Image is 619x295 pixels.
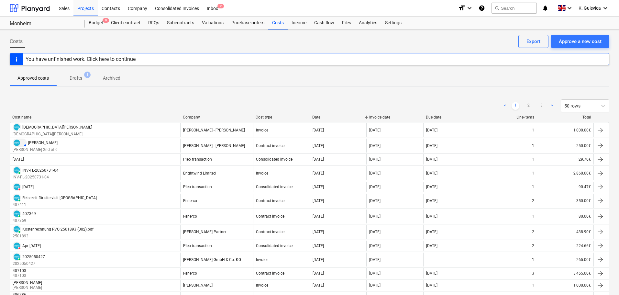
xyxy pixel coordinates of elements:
div: [PERSON_NAME] - [PERSON_NAME] [183,143,245,148]
div: [DATE] [426,157,437,162]
div: Invoice has been synced with Xero and its status is currently DELETED [13,183,21,191]
div: Invoice has been synced with Xero and its status is currently DRAFT [13,123,21,131]
p: 407411 [13,202,97,208]
div: Monheim [10,20,77,27]
div: Invoice date [369,115,421,119]
div: 1 [532,185,534,189]
div: - [426,257,427,262]
div: Brightwind Limited [183,171,216,176]
div: 438.90€ [537,225,593,239]
div: 350.00€ [537,194,593,208]
div: Date [312,115,364,119]
div: [DATE] [426,214,437,219]
div: 1 [532,283,534,288]
iframe: Chat Widget [587,264,619,295]
i: format_size [458,4,466,12]
img: xero.svg [14,167,20,174]
div: [DATE] [369,283,381,288]
div: [DATE] [426,230,437,234]
a: Valuations [198,17,227,29]
img: xero.svg [14,140,20,146]
i: keyboard_arrow_down [602,4,609,12]
div: [DATE] [426,283,437,288]
img: xero.svg [14,226,20,233]
a: Costs [268,17,288,29]
div: 407369 [22,211,36,216]
div: Invoice has been synced with Xero and its status is currently PAID [13,194,21,202]
div: 1 [532,143,534,148]
span: search [494,6,500,11]
div: Renerco [183,199,197,203]
button: Search [492,3,537,14]
p: 407369 [13,218,36,223]
p: 407103 [13,273,28,278]
span: K. Gulevica [579,6,601,11]
div: 29.70€ [537,154,593,165]
p: [PERSON_NAME] [13,285,43,290]
div: [DATE] [426,199,437,203]
a: Income [288,17,310,29]
div: [DATE] [426,185,437,189]
div: Invoice [256,283,268,288]
img: xero.svg [14,210,20,217]
div: [DATE] [313,271,324,276]
a: Purchase orders [227,17,268,29]
p: Archived [103,75,120,82]
div: [DATE] [426,271,437,276]
div: Pleo transaction [183,244,212,248]
div: [DATE] [313,157,324,162]
div: [DATE] [369,199,381,203]
div: [DATE] [426,171,437,176]
a: Analytics [355,17,381,29]
div: Files [338,17,355,29]
div: 1,000.00€ [537,123,593,137]
div: [PERSON_NAME] [183,283,213,288]
div: Contract invoice [256,143,284,148]
img: xero.svg [14,195,20,201]
div: [DATE] [426,244,437,248]
div: [DATE] [369,185,381,189]
div: Invoice has been synced with Xero and its status is currently PAID [13,210,21,218]
div: 224.66€ [537,241,593,251]
div: Contract invoice [256,230,284,234]
div: [DATE] [369,214,381,219]
div: Settings [381,17,405,29]
div: Contract invoice [256,271,284,276]
div: Approve a new cost [559,37,602,46]
a: Previous page [501,102,509,110]
div: 1 [532,157,534,162]
div: RFQs [144,17,163,29]
div: 2,860.00€ [537,166,593,180]
div: [DATE] [369,271,381,276]
a: Page 2 [525,102,532,110]
div: [DATE] [369,230,381,234]
div: [DEMOGRAPHIC_DATA][PERSON_NAME] [22,125,92,130]
div: You have unfinished work. Click here to continue [26,56,136,62]
div: 250.00€ [537,139,593,153]
div: 1,000.00€ [537,280,593,290]
div: Contract invoice [256,199,284,203]
div: [DATE] [13,157,24,162]
i: keyboard_arrow_down [566,4,573,12]
i: notifications [542,4,548,12]
div: 407103 [13,268,26,273]
div: Pleo transaction [183,157,212,162]
div: Consolidated invoice [256,157,293,162]
span: Costs [10,38,23,45]
div: [PERSON_NAME] Partner [183,230,227,234]
div: [DATE] [426,128,437,132]
p: 2025050427 [13,261,45,267]
button: Approve a new cost [551,35,609,48]
div: 2 [532,244,534,248]
a: Cash flow [310,17,338,29]
div: 2 [532,199,534,203]
p: 2501893 [13,233,94,239]
div: [DATE] [313,143,324,148]
div: [PERSON_NAME] - [PERSON_NAME] [183,128,245,132]
div: Line-items [483,115,535,119]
